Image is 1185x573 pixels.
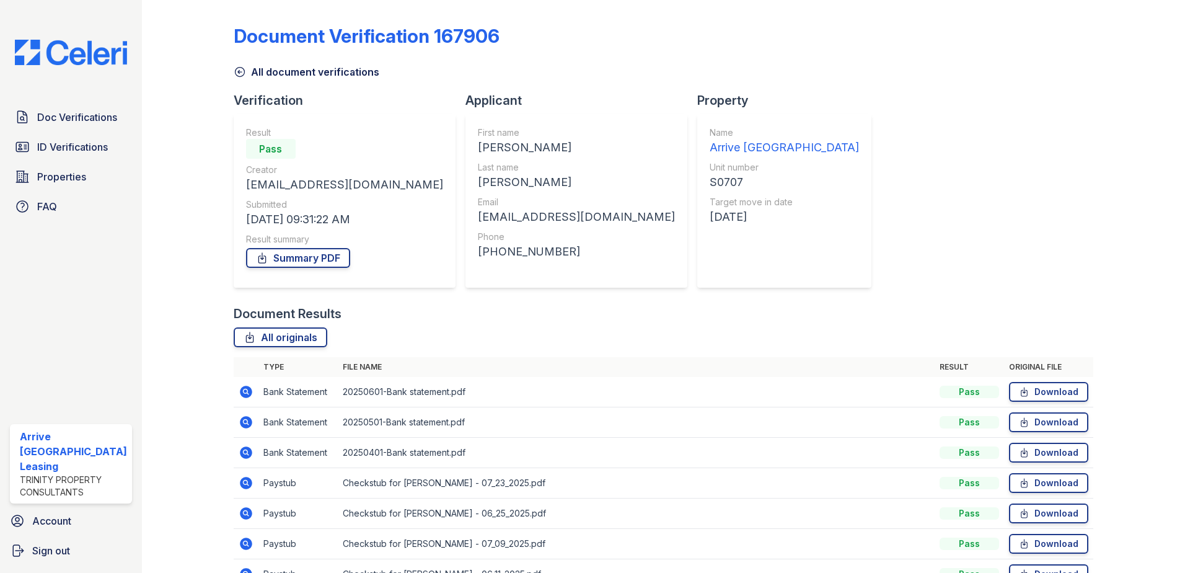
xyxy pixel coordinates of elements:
td: Bank Statement [258,377,338,407]
a: Download [1009,443,1088,463]
td: Paystub [258,468,338,499]
td: Bank Statement [258,438,338,468]
div: Result [246,127,443,139]
div: Submitted [246,198,443,211]
a: All document verifications [234,64,379,79]
div: Last name [478,161,675,174]
th: Type [258,357,338,377]
div: Pass [940,416,999,429]
th: Result [935,357,1004,377]
div: [PHONE_NUMBER] [478,243,675,260]
div: Arrive [GEOGRAPHIC_DATA] Leasing [20,429,127,474]
div: Pass [940,386,999,398]
td: 20250601-Bank statement.pdf [338,377,935,407]
div: Verification [234,92,465,109]
th: File name [338,357,935,377]
span: Doc Verifications [37,110,117,125]
div: [PERSON_NAME] [478,139,675,156]
div: [DATE] 09:31:22 AM [246,211,443,228]
td: Paystub [258,529,338,559]
div: Name [710,127,859,139]
a: ID Verifications [10,135,132,159]
td: 20250401-Bank statement.pdf [338,438,935,468]
div: [EMAIL_ADDRESS][DOMAIN_NAME] [478,208,675,226]
div: Applicant [465,92,697,109]
div: Pass [940,507,999,520]
div: S0707 [710,174,859,191]
a: Download [1009,504,1088,523]
div: Unit number [710,161,859,174]
div: Pass [940,477,999,489]
div: Pass [940,446,999,459]
a: Account [5,509,137,533]
a: Download [1009,473,1088,493]
span: Properties [37,169,86,184]
div: Arrive [GEOGRAPHIC_DATA] [710,139,859,156]
div: Email [478,196,675,208]
div: [PERSON_NAME] [478,174,675,191]
a: Download [1009,534,1088,554]
td: Checkstub for [PERSON_NAME] - 06_25_2025.pdf [338,499,935,529]
td: Paystub [258,499,338,529]
div: Document Results [234,305,341,322]
td: Checkstub for [PERSON_NAME] - 07_23_2025.pdf [338,468,935,499]
div: First name [478,127,675,139]
div: Result summary [246,233,443,246]
span: Sign out [32,543,70,558]
div: Document Verification 167906 [234,25,500,47]
a: Sign out [5,538,137,563]
img: CE_Logo_Blue-a8612792a0a2168367f1c8372b55b34899dd931a85d93a1a3d3e32e68fde9ad4.png [5,40,137,65]
td: Bank Statement [258,407,338,438]
a: Summary PDF [246,248,350,268]
div: Target move in date [710,196,859,208]
a: FAQ [10,194,132,219]
div: Pass [246,139,296,159]
span: FAQ [37,199,57,214]
th: Original file [1004,357,1093,377]
div: Property [697,92,881,109]
a: Download [1009,382,1088,402]
td: Checkstub for [PERSON_NAME] - 07_09_2025.pdf [338,529,935,559]
a: Properties [10,164,132,189]
a: Name Arrive [GEOGRAPHIC_DATA] [710,127,859,156]
a: All originals [234,327,327,347]
div: Creator [246,164,443,176]
span: Account [32,513,71,528]
div: Trinity Property Consultants [20,474,127,499]
div: [EMAIL_ADDRESS][DOMAIN_NAME] [246,176,443,193]
a: Doc Verifications [10,105,132,130]
a: Download [1009,412,1088,432]
div: [DATE] [710,208,859,226]
div: Pass [940,538,999,550]
div: Phone [478,231,675,243]
td: 20250501-Bank statement.pdf [338,407,935,438]
span: ID Verifications [37,140,108,154]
